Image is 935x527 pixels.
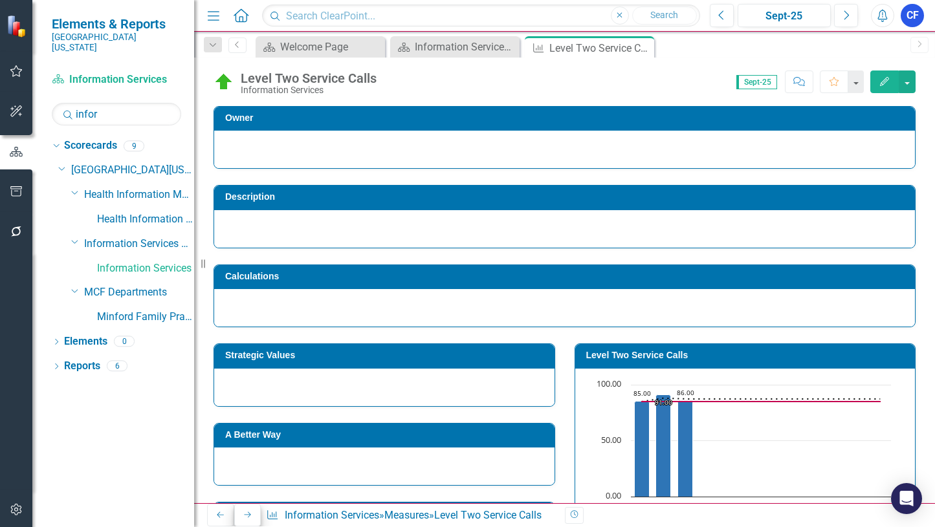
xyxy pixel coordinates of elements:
text: 50.00 [601,434,621,446]
span: Search [650,10,678,20]
h3: Strategic Values [225,350,548,360]
div: Open Intercom Messenger [891,483,922,514]
small: [GEOGRAPHIC_DATA][US_STATE] [52,32,181,53]
path: Aug-25, 91. Value. [655,394,670,497]
a: Information Services Team [84,237,194,252]
span: Elements & Reports [52,16,181,32]
a: Measures [384,509,429,521]
div: 6 [107,361,127,372]
button: CF [901,4,924,27]
input: Search ClearPoint... [262,5,699,27]
g: Value, series 2 of 3. Bar series with 12 bars. [634,385,881,497]
text: 0.00 [606,489,621,501]
a: [GEOGRAPHIC_DATA][US_STATE] [71,163,194,178]
a: Information Services Dashboard [393,39,516,55]
span: Sept-25 [736,75,777,89]
a: Minford Family Practice [97,310,194,325]
path: Sept-25, 86. Value. [677,400,692,497]
button: Sept-25 [738,4,831,27]
h3: Description [225,192,908,202]
a: Information Services [97,261,194,276]
div: Information Services [241,85,377,95]
text: 91.00 [655,398,672,407]
a: Welcome Page [259,39,382,55]
div: Welcome Page [280,39,382,55]
a: Health Information Management [97,212,194,227]
text: 86.00 [677,388,694,397]
div: Level Two Service Calls [241,71,377,85]
h3: A Better Way [225,430,548,440]
div: Level Two Service Calls [549,40,651,56]
div: Information Services Dashboard [415,39,516,55]
path: Jul-25, 85. Value. [634,401,649,497]
div: Level Two Service Calls [434,509,542,521]
text: 100.00 [597,378,621,389]
a: Scorecards [64,138,117,153]
a: Elements [64,334,107,349]
a: Information Services [285,509,379,521]
img: On Target [214,72,234,92]
input: Search Below... [52,103,181,125]
img: ClearPoint Strategy [6,15,29,38]
div: 9 [124,140,144,151]
div: 0 [114,336,135,347]
a: Health Information Management Services [84,188,194,202]
div: » » [266,508,555,523]
h3: Level Two Service Calls [586,350,909,360]
a: Information Services [52,72,181,87]
a: Reports [64,359,100,374]
button: Search [632,6,697,25]
h3: Calculations [225,272,908,281]
h3: Owner [225,113,908,123]
a: MCF Departments [84,285,194,300]
text: 85.00 [633,389,651,398]
div: Sept-25 [742,8,827,24]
